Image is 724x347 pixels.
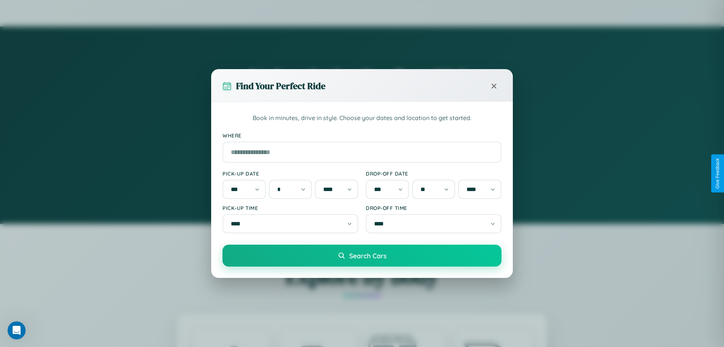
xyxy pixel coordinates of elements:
label: Pick-up Date [222,170,358,177]
button: Search Cars [222,245,502,267]
span: Search Cars [349,251,387,260]
label: Drop-off Time [366,205,502,211]
h3: Find Your Perfect Ride [236,80,325,92]
label: Drop-off Date [366,170,502,177]
label: Pick-up Time [222,205,358,211]
label: Where [222,132,502,139]
p: Book in minutes, drive in style. Choose your dates and location to get started. [222,113,502,123]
